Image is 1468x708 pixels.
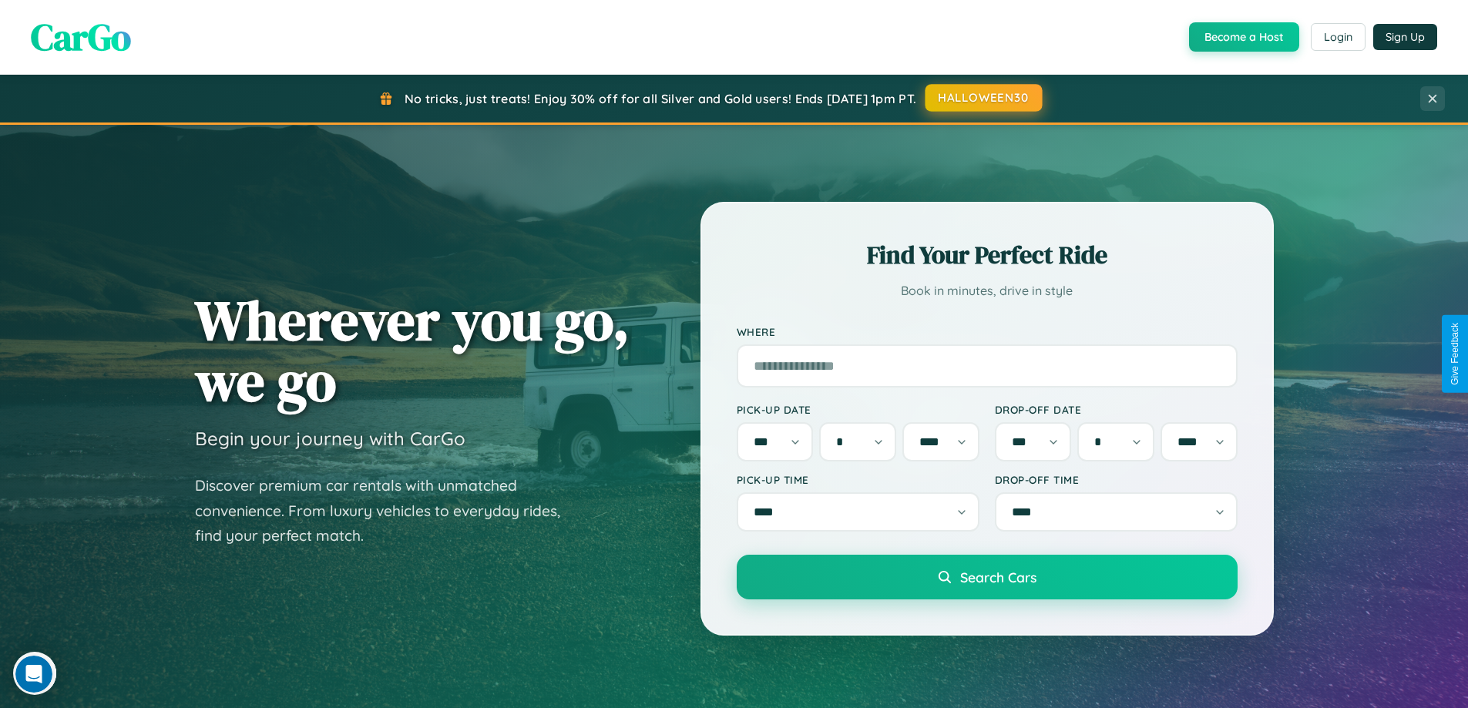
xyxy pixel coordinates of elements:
[13,652,56,695] iframe: Intercom live chat discovery launcher
[995,403,1238,416] label: Drop-off Date
[31,12,131,62] span: CarGo
[737,280,1238,302] p: Book in minutes, drive in style
[737,238,1238,272] h2: Find Your Perfect Ride
[1189,22,1299,52] button: Become a Host
[737,473,979,486] label: Pick-up Time
[15,656,52,693] iframe: Intercom live chat
[1450,323,1460,385] div: Give Feedback
[6,6,287,49] div: Open Intercom Messenger
[195,427,465,450] h3: Begin your journey with CarGo
[737,325,1238,338] label: Where
[737,555,1238,599] button: Search Cars
[960,569,1036,586] span: Search Cars
[195,473,580,549] p: Discover premium car rentals with unmatched convenience. From luxury vehicles to everyday rides, ...
[995,473,1238,486] label: Drop-off Time
[925,84,1043,112] button: HALLOWEEN30
[195,290,630,411] h1: Wherever you go, we go
[737,403,979,416] label: Pick-up Date
[1311,23,1366,51] button: Login
[1373,24,1437,50] button: Sign Up
[405,91,916,106] span: No tricks, just treats! Enjoy 30% off for all Silver and Gold users! Ends [DATE] 1pm PT.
